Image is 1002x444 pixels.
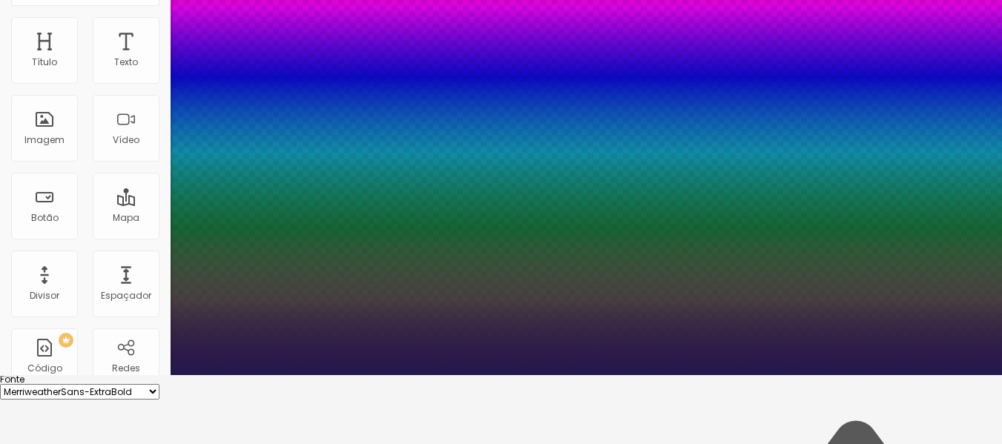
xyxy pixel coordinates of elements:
font: Redes Sociais [109,362,143,385]
font: Divisor [30,289,59,302]
font: Texto [114,56,138,68]
font: Imagem [24,133,65,146]
font: Vídeo [113,133,139,146]
font: Mapa [113,211,139,224]
font: Título [32,56,57,68]
font: Espaçador [101,289,151,302]
font: Código HTML [27,362,62,385]
font: Botão [31,211,59,224]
